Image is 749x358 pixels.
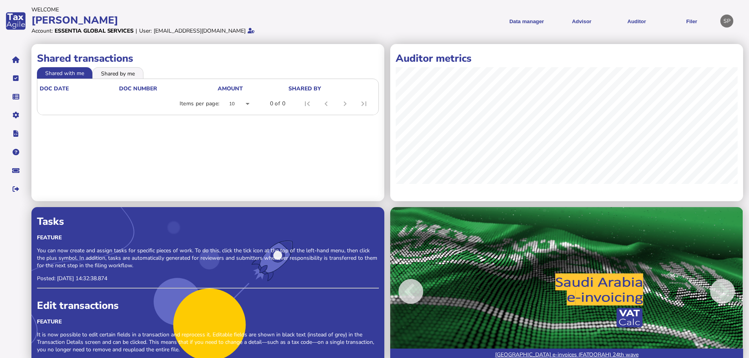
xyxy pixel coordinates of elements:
div: Tasks [37,215,379,228]
button: Help pages [7,144,24,160]
div: doc date [40,85,118,92]
button: Home [7,51,24,68]
p: You can now create and assign tasks for specific pieces of work. To do this, click the tick icon ... [37,247,379,269]
button: Data manager [7,88,24,105]
div: User: [139,27,152,35]
button: Manage settings [7,107,24,123]
div: doc number [119,85,157,92]
li: Shared with me [37,67,92,78]
div: Welcome [31,6,372,13]
button: Sign out [7,181,24,197]
div: Profile settings [720,15,733,28]
i: Email verified [248,28,255,33]
div: Feature [37,234,379,241]
h1: Auditor metrics [396,51,738,65]
button: First page [298,94,317,113]
button: Previous page [317,94,336,113]
button: Last page [354,94,373,113]
div: Edit transactions [37,299,379,312]
div: doc number [119,85,217,92]
div: 0 of 0 [270,100,285,108]
div: Account: [31,27,53,35]
div: Items per page: [180,100,220,108]
div: Amount [218,85,288,92]
button: Shows a dropdown of Data manager options [502,11,551,31]
div: shared by [288,85,321,92]
button: Auditor [612,11,661,31]
button: Tasks [7,70,24,86]
div: Essentia Global Services [55,27,134,35]
p: It is now possible to edit certain fields in a transaction and reprocess it. Editable fields are ... [37,331,379,353]
h1: Shared transactions [37,51,379,65]
div: Amount [218,85,243,92]
div: [PERSON_NAME] [31,13,372,27]
p: Posted: [DATE] 14:32:38.874 [37,275,379,282]
div: shared by [288,85,374,92]
button: Developer hub links [7,125,24,142]
div: [EMAIL_ADDRESS][DOMAIN_NAME] [154,27,246,35]
button: Next page [336,94,354,113]
button: Filer [667,11,716,31]
button: Shows a dropdown of VAT Advisor options [557,11,606,31]
div: Feature [37,318,379,325]
div: doc date [40,85,69,92]
div: | [136,27,137,35]
button: Raise a support ticket [7,162,24,179]
li: Shared by me [92,67,143,78]
menu: navigate products [376,11,717,31]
